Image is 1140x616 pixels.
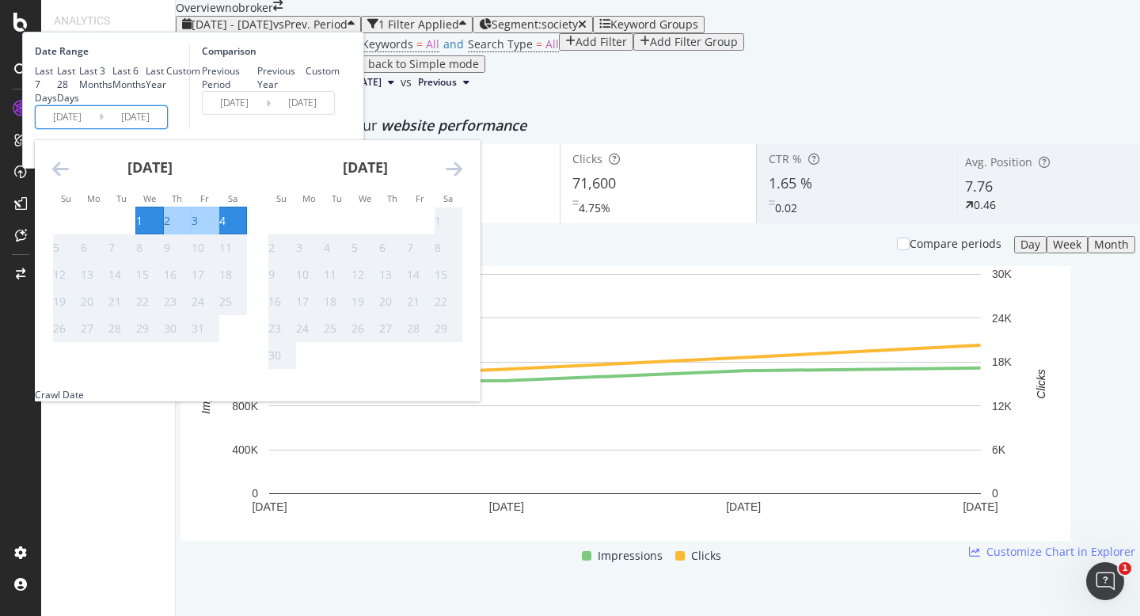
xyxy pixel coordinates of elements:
[1047,236,1088,253] button: Week
[769,151,802,166] span: CTR %
[53,294,66,310] div: 19
[324,288,351,315] td: Not available. Tuesday, November 18, 2025
[164,294,177,310] div: 23
[1020,238,1040,251] div: Day
[146,64,166,91] div: Last Year
[379,267,392,283] div: 13
[192,240,204,256] div: 10
[219,240,232,256] div: 11
[252,487,258,500] text: 0
[108,267,121,283] div: 14
[61,192,71,204] small: Su
[435,213,441,229] div: 1
[192,207,219,234] td: Selected. Friday, October 3, 2025
[992,356,1013,368] text: 18K
[219,267,232,283] div: 18
[112,64,146,91] div: Last 6 Months
[324,261,351,288] td: Not available. Tuesday, November 11, 2025
[351,261,379,288] td: Not available. Wednesday, November 12, 2025
[435,321,447,337] div: 29
[296,315,324,342] td: Not available. Monday, November 24, 2025
[443,192,453,204] small: Sa
[407,267,420,283] div: 14
[1119,562,1131,575] span: 1
[378,18,459,31] div: 1 Filter Applied
[166,64,200,78] div: Custom
[81,288,108,315] td: Not available. Monday, October 20, 2025
[361,16,473,33] button: 1 Filter Applied
[35,64,57,105] div: Last 7 Days
[172,192,182,204] small: Th
[576,36,627,48] div: Add Filter
[572,173,616,192] span: 71,600
[81,294,93,310] div: 20
[81,261,108,288] td: Not available. Monday, October 13, 2025
[87,192,101,204] small: Mo
[143,192,156,204] small: We
[202,64,257,91] div: Previous Period
[351,321,364,337] div: 26
[324,315,351,342] td: Not available. Tuesday, November 25, 2025
[435,234,462,261] td: Not available. Saturday, November 8, 2025
[228,192,237,204] small: Sa
[435,315,462,342] td: Not available. Saturday, November 29, 2025
[192,315,219,342] td: Not available. Friday, October 31, 2025
[81,267,93,283] div: 13
[992,400,1013,413] text: 12K
[136,288,164,315] td: Not available. Wednesday, October 22, 2025
[35,140,480,388] div: Calendar
[572,200,579,205] img: Equal
[36,106,99,128] input: Start Date
[1094,238,1129,251] div: Month
[57,64,79,105] div: Last 28 Days
[136,315,164,342] td: Not available. Wednesday, October 29, 2025
[203,92,266,114] input: Start Date
[53,288,81,315] td: Not available. Sunday, October 19, 2025
[407,261,435,288] td: Not available. Friday, November 14, 2025
[108,315,136,342] td: Not available. Tuesday, October 28, 2025
[296,240,302,256] div: 3
[53,321,66,337] div: 26
[176,116,1140,136] div: Detect big movements in your
[343,158,388,177] strong: [DATE]
[192,234,219,261] td: Not available. Friday, October 10, 2025
[324,294,336,310] div: 18
[180,266,1070,541] svg: A chart.
[473,16,593,33] button: Segment:society
[108,234,136,261] td: Not available. Tuesday, October 7, 2025
[219,294,232,310] div: 25
[986,544,1135,560] span: Customize Chart in Explorer
[296,288,324,315] td: Not available. Monday, November 17, 2025
[164,234,192,261] td: Not available. Thursday, October 9, 2025
[492,17,578,32] span: Segment: society
[268,267,275,283] div: 9
[192,288,219,315] td: Not available. Friday, October 24, 2025
[192,213,198,229] div: 3
[136,234,164,261] td: Not available. Wednesday, October 8, 2025
[268,288,296,315] td: Not available. Sunday, November 16, 2025
[81,321,93,337] div: 27
[164,267,177,283] div: 16
[232,443,258,456] text: 400K
[79,64,112,91] div: Last 3 Months
[268,240,275,256] div: 2
[468,36,533,51] span: Search Type
[268,294,281,310] div: 16
[407,321,420,337] div: 28
[136,261,164,288] td: Not available. Wednesday, October 15, 2025
[53,267,66,283] div: 12
[992,312,1013,325] text: 24K
[351,288,379,315] td: Not available. Wednesday, November 19, 2025
[108,261,136,288] td: Not available. Tuesday, October 14, 2025
[192,294,204,310] div: 24
[992,268,1013,280] text: 30K
[965,177,993,196] span: 7.76
[192,321,204,337] div: 31
[775,200,797,216] div: 0.02
[769,200,775,205] img: Equal
[426,36,439,51] span: All
[324,240,330,256] div: 4
[271,92,334,114] input: End Date
[593,16,705,33] button: Keyword Groups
